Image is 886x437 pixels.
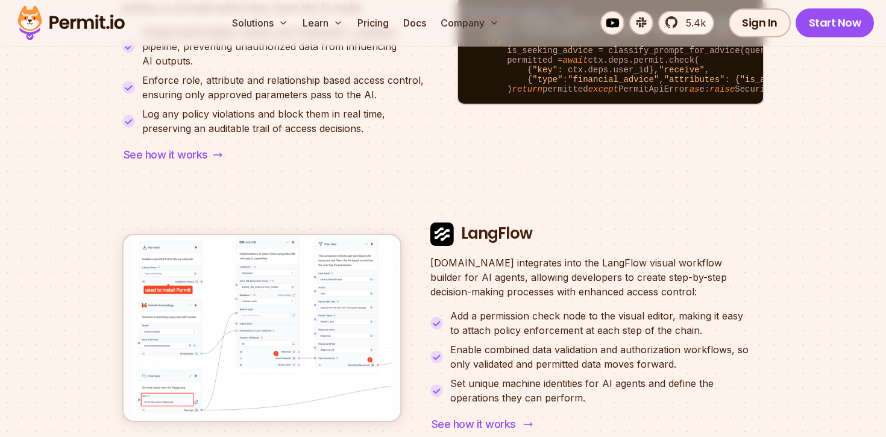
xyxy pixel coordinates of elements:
[430,415,532,434] a: See how it works
[796,8,875,37] a: Start Now
[664,75,725,84] span: "attributes"
[532,75,562,84] span: "type"
[512,84,542,94] span: return
[729,8,791,37] a: Sign In
[568,75,659,84] span: "financial_advice"
[658,11,714,35] a: 5.4k
[588,84,618,94] span: except
[740,75,826,84] span: "is_ai_generated"
[398,11,431,35] a: Docs
[430,222,454,246] img: LangFlow
[690,84,700,94] span: as
[461,223,532,245] h3: LangFlow
[659,65,705,75] span: "receive"
[124,146,208,163] span: See how it works
[142,107,428,136] p: Log any policy violations and block them in real time, preserving an auditable trail of access de...
[12,2,130,43] img: Permit logo
[298,11,348,35] button: Learn
[436,11,504,35] button: Company
[450,309,750,338] p: Add a permission check node to the visual editor, making it easy to attach policy enforcement at ...
[432,416,516,433] span: See how it works
[709,84,735,94] span: raise
[450,342,750,371] p: Enable combined data validation and authorization workflows, so only validated and permitted data...
[122,145,224,165] a: See how it works
[450,376,750,405] p: Set unique machine identities for AI agents and define the operations they can perform.
[227,11,293,35] button: Solutions
[563,55,588,65] span: await
[679,16,706,30] span: 5.4k
[142,73,428,102] p: Enforce role, attribute and relationship based access control, ensuring only approved parameters ...
[353,11,394,35] a: Pricing
[430,256,750,299] p: [DOMAIN_NAME] integrates into the LangFlow visual workflow builder for AI agents, allowing develo...
[532,65,558,75] span: "key"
